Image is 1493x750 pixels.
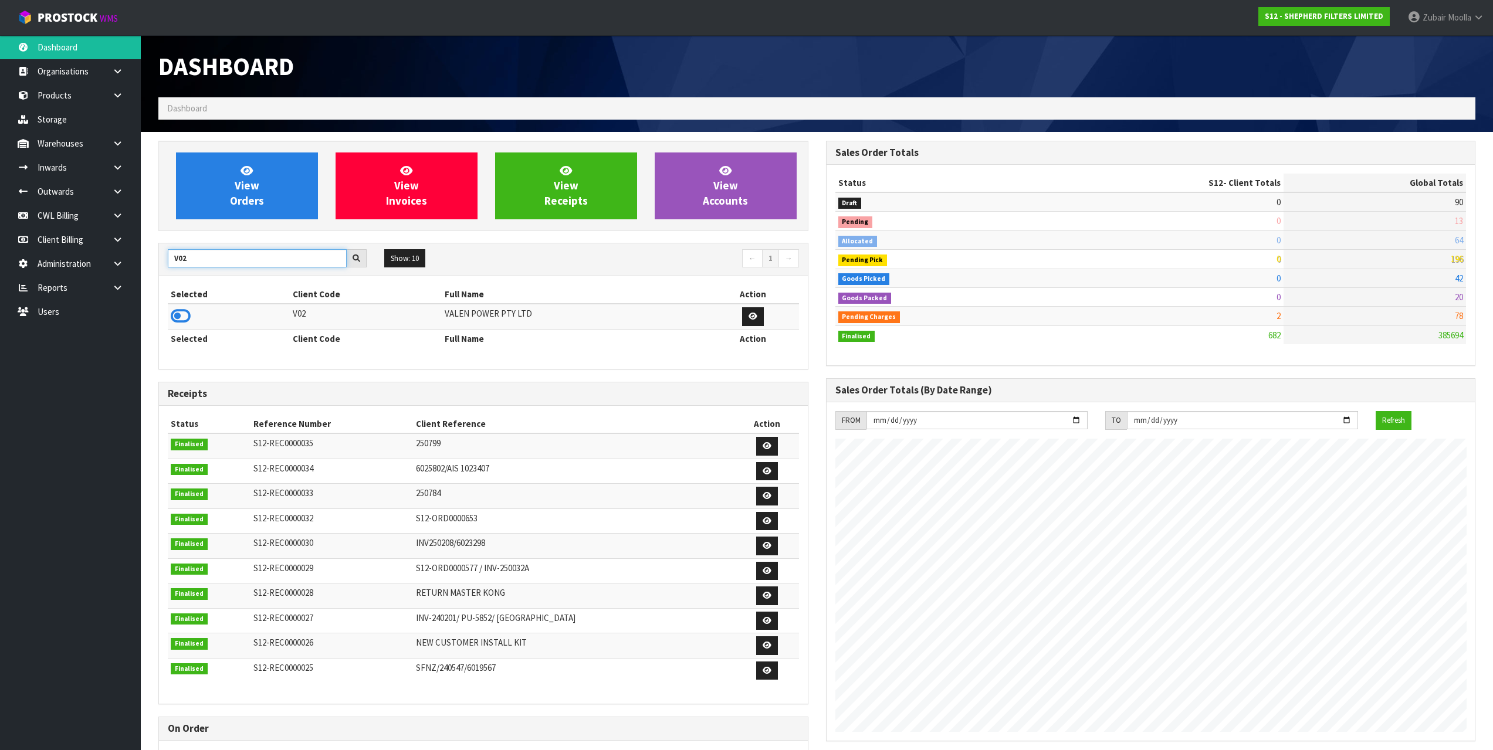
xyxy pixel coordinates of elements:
th: Full Name [442,285,707,304]
img: cube-alt.png [18,10,32,25]
span: S12-REC0000025 [253,662,313,673]
strong: S12 - SHEPHERD FILTERS LIMITED [1265,11,1383,21]
span: S12-REC0000032 [253,513,313,524]
th: Selected [168,285,290,304]
span: 2 [1277,310,1281,321]
span: Pending Charges [838,311,900,323]
span: View Orders [230,164,264,208]
span: Allocated [838,236,878,247]
a: → [778,249,799,268]
div: TO [1105,411,1127,430]
span: 250799 [416,437,441,449]
span: S12-REC0000028 [253,587,313,598]
a: 1 [762,249,779,268]
button: Show: 10 [384,249,425,268]
span: Finalised [171,663,208,675]
th: Global Totals [1284,174,1466,192]
td: V02 [290,304,442,329]
span: 385694 [1438,330,1463,341]
th: Reference Number [250,415,413,433]
span: 13 [1455,215,1463,226]
span: 0 [1277,235,1281,246]
div: FROM [835,411,866,430]
span: Finalised [171,538,208,550]
h3: Sales Order Totals [835,147,1467,158]
span: S12-REC0000029 [253,562,313,573]
h3: Sales Order Totals (By Date Range) [835,385,1467,396]
th: Action [707,329,799,348]
button: Refresh [1376,411,1411,430]
span: Finalised [171,588,208,600]
span: View Accounts [703,164,748,208]
th: Client Code [290,285,442,304]
span: S12-REC0000035 [253,437,313,449]
th: Action [707,285,799,304]
span: Moolla [1448,12,1471,23]
span: S12-REC0000033 [253,487,313,498]
a: ViewOrders [176,152,318,219]
span: Goods Picked [838,273,890,285]
span: Dashboard [158,50,294,82]
span: Zubair [1423,12,1446,23]
a: ViewAccounts [655,152,797,219]
span: S12-REC0000034 [253,463,313,474]
small: WMS [100,13,118,24]
th: Client Code [290,329,442,348]
span: 0 [1277,273,1281,284]
span: Pending [838,216,873,228]
input: Search clients [168,249,347,267]
span: Finalised [171,564,208,575]
span: 0 [1277,253,1281,264]
span: View Receipts [544,164,588,208]
span: 0 [1277,215,1281,226]
span: INV250208/6023298 [416,537,485,548]
th: Action [736,415,798,433]
span: Finalised [171,638,208,650]
span: 20 [1455,291,1463,303]
th: Full Name [442,329,707,348]
a: ViewReceipts [495,152,637,219]
span: View Invoices [386,164,427,208]
span: NEW CUSTOMER INSTALL KIT [416,637,527,648]
span: Finalised [171,488,208,500]
span: Finalised [171,514,208,525]
nav: Page navigation [492,249,799,270]
span: 0 [1277,196,1281,208]
th: Status [835,174,1044,192]
span: S12 [1208,177,1223,188]
th: Status [168,415,250,433]
th: - Client Totals [1044,174,1284,192]
span: 250784 [416,487,441,498]
td: VALEN POWER PTY LTD [442,304,707,329]
span: 64 [1455,235,1463,246]
a: ← [742,249,763,268]
span: 0 [1277,291,1281,303]
span: Draft [838,198,862,209]
span: INV-240201/ PU-5852/ [GEOGRAPHIC_DATA] [416,612,575,623]
span: Goods Packed [838,293,892,304]
span: Finalised [171,464,208,476]
span: SFNZ/240547/6019567 [416,662,496,673]
span: S12-REC0000027 [253,612,313,623]
span: S12-REC0000030 [253,537,313,548]
span: Finalised [838,331,875,342]
span: S12-REC0000026 [253,637,313,648]
span: S12-ORD0000577 / INV-250032A [416,562,529,573]
span: RETURN MASTER KONG [416,587,505,598]
span: 90 [1455,196,1463,208]
span: 42 [1455,273,1463,284]
a: S12 - SHEPHERD FILTERS LIMITED [1258,7,1390,26]
a: ViewInvoices [336,152,478,219]
span: Finalised [171,439,208,450]
span: S12-ORD0000653 [416,513,478,524]
h3: On Order [168,723,799,734]
th: Selected [168,329,290,348]
span: Pending Pick [838,254,888,266]
span: ProStock [38,10,97,25]
span: Dashboard [167,103,207,114]
span: Finalised [171,613,208,625]
th: Client Reference [413,415,736,433]
span: 6025802/AIS 1023407 [416,463,489,474]
span: 196 [1451,253,1463,264]
span: 682 [1268,330,1281,341]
